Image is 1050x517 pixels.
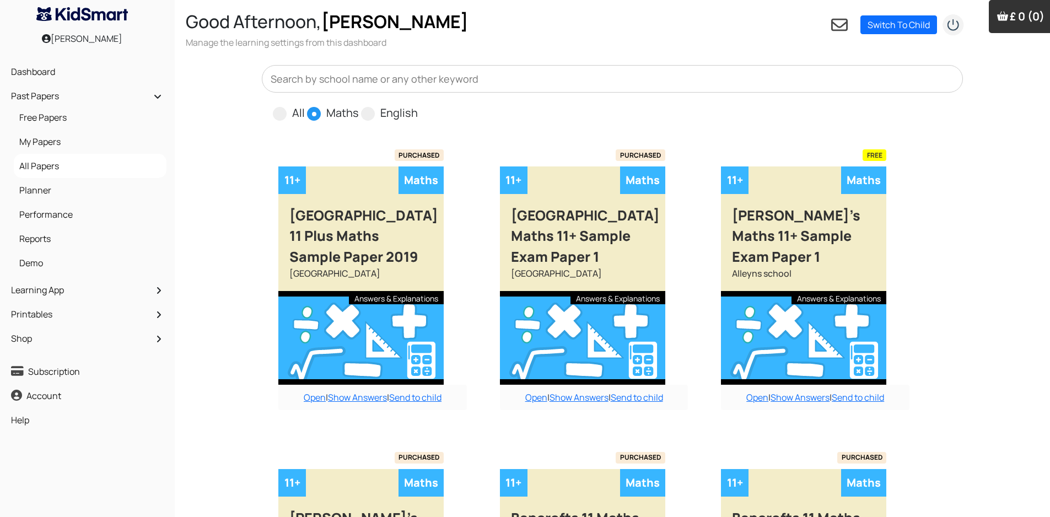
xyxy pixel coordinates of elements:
div: [GEOGRAPHIC_DATA] [278,267,444,291]
a: All Papers [17,157,164,175]
div: | | [721,385,909,410]
div: [GEOGRAPHIC_DATA] 11 Plus Maths Sample Paper 2019 [278,194,444,267]
label: Maths [326,105,359,121]
div: [GEOGRAPHIC_DATA] Maths 11+ Sample Exam Paper 1 [500,194,665,267]
a: Send to child [832,391,884,403]
a: Send to child [611,391,663,403]
a: Planner [17,181,164,200]
a: Dashboard [8,62,166,81]
a: Help [8,411,166,429]
a: Subscription [8,362,166,381]
span: FREE [863,149,887,160]
div: [GEOGRAPHIC_DATA] [500,267,665,291]
div: 11+ [278,166,306,194]
div: Maths [620,469,665,497]
div: 11+ [278,469,306,497]
a: Performance [17,205,164,224]
a: My Papers [17,132,164,151]
div: 11+ [500,166,527,194]
a: Shop [8,329,166,348]
div: 11+ [500,469,527,497]
a: Printables [8,305,166,324]
img: KidSmart logo [36,7,128,21]
span: PURCHASED [837,452,887,463]
span: PURCHASED [395,452,444,463]
div: Maths [841,166,886,194]
a: Show Answers [328,391,387,403]
div: Answers & Explanations [349,291,444,304]
img: logout2.png [942,14,964,36]
input: Search by school name or any other keyword [262,65,963,93]
div: Maths [620,166,665,194]
a: Past Papers [8,87,166,105]
a: Learning App [8,281,166,299]
a: Open [746,391,768,403]
a: Show Answers [771,391,830,403]
img: Your items in the shopping basket [997,10,1008,21]
div: Maths [399,469,444,497]
span: [PERSON_NAME] [321,9,469,34]
span: PURCHASED [616,149,665,160]
div: Maths [841,469,886,497]
div: 11+ [721,166,749,194]
a: Reports [17,229,164,248]
label: All [292,105,305,121]
a: Switch To Child [860,15,937,34]
a: Show Answers [550,391,609,403]
a: Open [525,391,547,403]
a: Free Papers [17,108,164,127]
div: | | [278,385,467,410]
label: English [380,105,418,121]
a: Open [304,391,326,403]
div: Answers & Explanations [791,291,886,304]
div: 11+ [721,469,749,497]
h2: Good Afternoon, [186,11,469,32]
div: Maths [399,166,444,194]
a: Account [8,386,166,405]
span: PURCHASED [616,452,665,463]
h3: Manage the learning settings from this dashboard [186,36,469,49]
div: [PERSON_NAME]'s Maths 11+ Sample Exam Paper 1 [721,194,886,267]
div: | | [500,385,688,410]
span: PURCHASED [395,149,444,160]
div: Alleyns school [721,267,886,291]
div: Answers & Explanations [570,291,665,304]
a: Demo [17,254,164,272]
span: £ 0 (0) [1010,9,1044,24]
a: Send to child [389,391,441,403]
